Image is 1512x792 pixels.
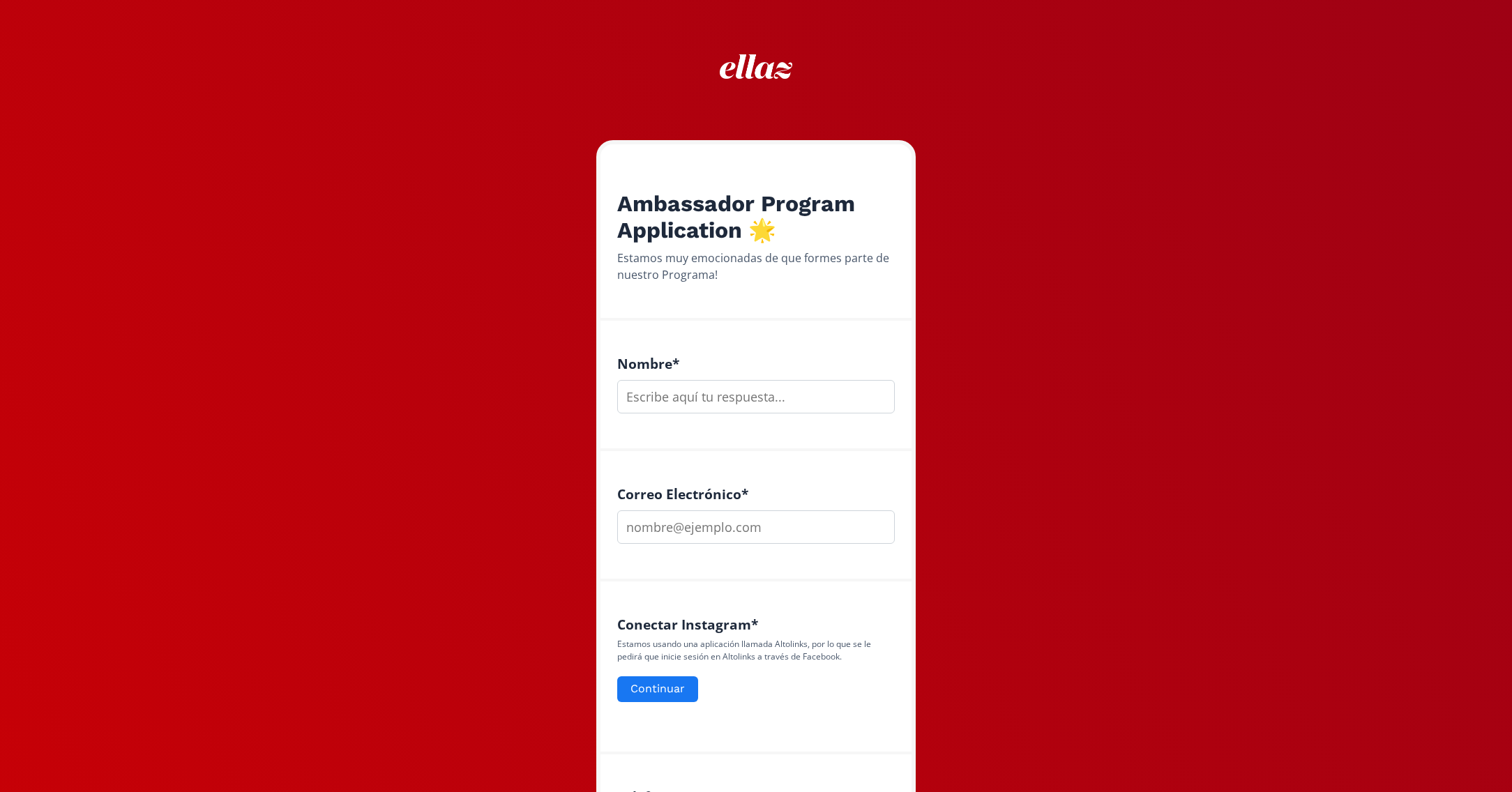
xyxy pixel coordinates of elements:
[617,616,895,632] h4: Conectar Instagram *
[720,54,793,79] img: ew9eVGDHp6dD
[617,190,895,244] h2: Ambassador Program Application 🌟
[617,250,895,283] div: Estamos muy emocionadas de que formes parte de nuestro Programa!
[617,638,895,663] p: Estamos usando una aplicación llamada Altolinks, por lo que se le pedirá que inicie sesión en Alt...
[617,356,895,372] h4: Nombre *
[617,380,895,413] input: Escribe aquí tu respuesta...
[617,676,698,702] button: Continuar
[617,486,895,502] h4: Correo Electrónico *
[617,510,895,544] input: nombre@ejemplo.com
